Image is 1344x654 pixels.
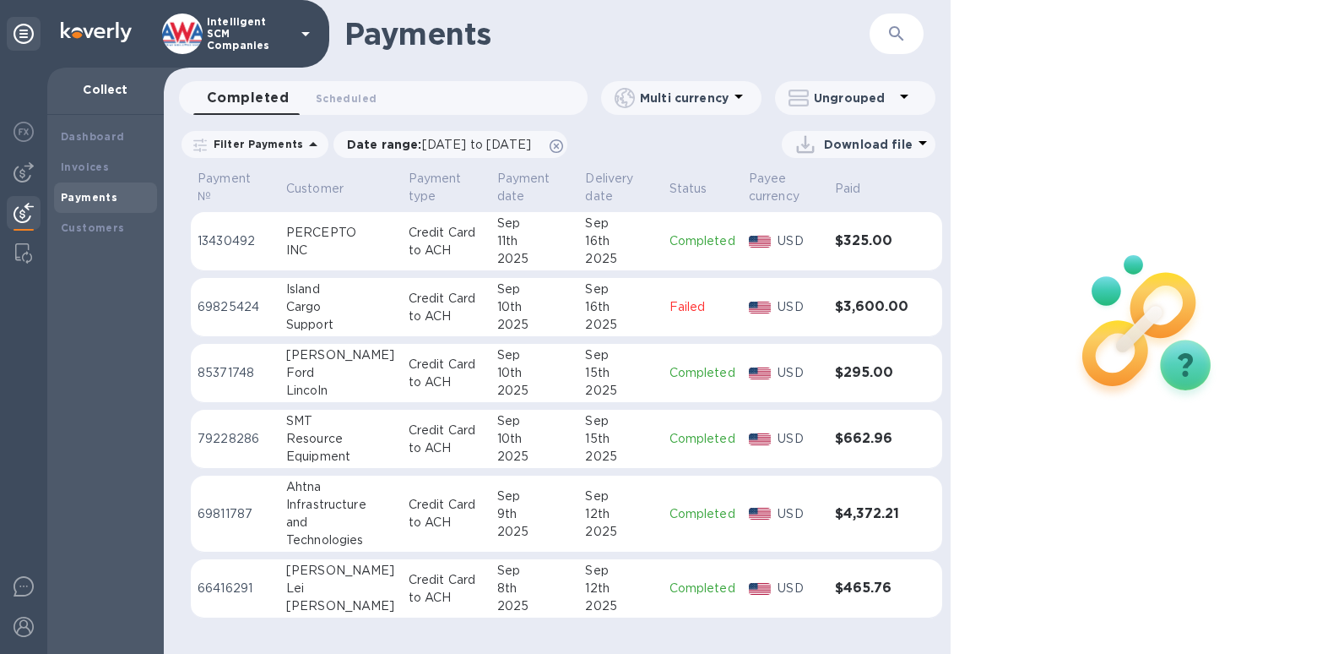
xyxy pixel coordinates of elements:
[669,364,735,382] p: Completed
[497,448,572,466] div: 2025
[669,232,735,250] p: Completed
[316,90,377,107] span: Scheduled
[497,232,572,250] div: 11th
[778,298,821,316] p: USD
[286,562,395,580] div: [PERSON_NAME]
[409,170,462,205] p: Payment type
[585,170,655,205] span: Delivery date
[835,233,908,249] h3: $325.00
[749,583,772,595] img: USD
[585,298,655,316] div: 16th
[585,364,655,382] div: 15th
[198,170,273,205] span: Payment №
[286,580,395,597] div: Lei
[497,523,572,541] div: 2025
[286,180,344,198] p: Customer
[835,431,908,447] h3: $662.96
[344,16,870,52] h1: Payments
[778,430,821,448] p: USD
[497,298,572,316] div: 10th
[749,302,772,313] img: USD
[497,382,572,400] div: 2025
[286,180,366,198] span: Customer
[824,136,913,153] p: Download file
[585,232,655,250] div: 16th
[497,170,572,205] span: Payment date
[497,170,550,205] p: Payment date
[497,488,572,505] div: Sep
[286,316,395,334] div: Support
[585,215,655,232] div: Sep
[286,448,395,466] div: Equipment
[207,86,289,110] span: Completed
[409,356,484,391] p: Credit Card to ACH
[669,298,735,316] p: Failed
[835,299,908,315] h3: $3,600.00
[497,597,572,615] div: 2025
[286,496,395,514] div: Infrastructure
[778,364,821,382] p: USD
[585,316,655,334] div: 2025
[286,597,395,615] div: [PERSON_NAME]
[585,448,655,466] div: 2025
[669,580,735,597] p: Completed
[198,364,273,382] p: 85371748
[640,90,729,106] p: Multi currency
[497,364,572,382] div: 10th
[585,346,655,364] div: Sep
[286,346,395,364] div: [PERSON_NAME]
[585,562,655,580] div: Sep
[198,505,273,523] p: 69811787
[585,580,655,597] div: 12th
[585,597,655,615] div: 2025
[61,130,125,143] b: Dashboard
[14,122,34,142] img: Foreign exchange
[585,412,655,430] div: Sep
[835,506,908,522] h3: $4,372.21
[749,433,772,445] img: USD
[61,161,109,173] b: Invoices
[749,236,772,248] img: USD
[835,580,908,597] h3: $465.76
[585,170,633,205] p: Delivery date
[409,224,484,259] p: Credit Card to ACH
[198,170,251,205] p: Payment №
[749,170,821,205] span: Payee currency
[422,138,531,151] span: [DATE] to [DATE]
[286,430,395,448] div: Resource
[286,478,395,496] div: Ahtna
[286,281,395,298] div: Island
[778,580,821,597] p: USD
[585,523,655,541] div: 2025
[61,191,117,204] b: Payments
[585,382,655,400] div: 2025
[198,430,273,448] p: 79228286
[347,136,539,153] p: Date range :
[497,505,572,523] div: 9th
[286,382,395,400] div: Lincoln
[286,531,395,549] div: Technologies
[669,180,729,198] span: Status
[749,508,772,520] img: USD
[286,514,395,531] div: and
[669,505,735,523] p: Completed
[835,365,908,381] h3: $295.00
[409,290,484,325] p: Credit Card to ACH
[61,221,125,234] b: Customers
[497,215,572,232] div: Sep
[497,250,572,268] div: 2025
[585,430,655,448] div: 15th
[198,298,273,316] p: 69825424
[585,488,655,505] div: Sep
[207,137,303,151] p: Filter Payments
[814,90,894,106] p: Ungrouped
[749,170,799,205] p: Payee currency
[286,298,395,316] div: Cargo
[286,242,395,259] div: INC
[497,580,572,597] div: 8th
[409,496,484,531] p: Credit Card to ACH
[778,505,821,523] p: USD
[497,346,572,364] div: Sep
[497,281,572,298] div: Sep
[669,430,735,448] p: Completed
